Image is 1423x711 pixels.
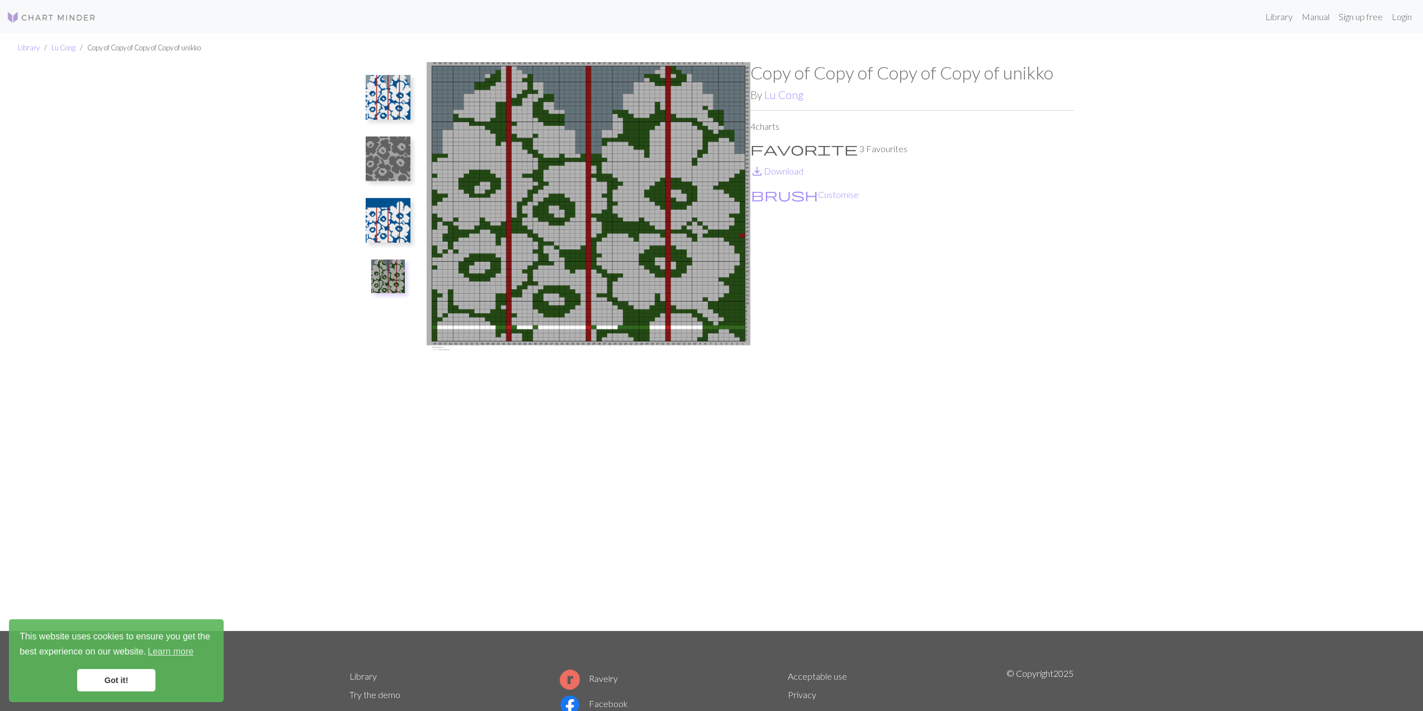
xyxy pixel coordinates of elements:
h2: By [750,88,1074,101]
i: Favourite [750,142,858,156]
li: Copy of Copy of Copy of Copy of unikko [75,43,201,53]
a: Lu Cong [51,43,75,52]
span: brush [751,187,818,203]
p: 4 charts [750,120,1074,133]
i: Download [750,164,764,178]
i: Customise [751,188,818,201]
a: Library [349,671,377,681]
a: Sign up free [1334,6,1387,28]
a: Lu Cong [764,88,803,101]
span: This website uses cookies to ensure you get the best experience on our website. [20,630,213,660]
a: Privacy [788,689,816,700]
img: vihreä_lapanen [427,62,750,631]
span: save_alt [750,163,764,179]
img: Copy of unikko [366,198,410,243]
a: Library [1261,6,1297,28]
a: DownloadDownload [750,166,803,176]
a: Acceptable use [788,671,847,681]
img: Logo [7,11,96,24]
img: lulun pikkulapanen [366,136,410,181]
a: learn more about cookies [146,643,195,660]
a: Ravelry [560,673,618,684]
img: oikea [366,75,410,120]
h1: Copy of Copy of Copy of Copy of unikko [750,62,1074,83]
a: Library [18,43,40,52]
div: cookieconsent [9,619,224,702]
button: CustomiseCustomise [750,187,859,202]
img: vihreä_lapanen [371,260,405,293]
a: Try the demo [349,689,400,700]
p: 3 Favourites [750,142,1074,156]
a: Login [1387,6,1416,28]
span: favorite [750,141,858,157]
img: Ravelry logo [560,670,580,690]
a: dismiss cookie message [77,669,155,691]
a: Manual [1297,6,1334,28]
a: Facebook [560,698,628,709]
